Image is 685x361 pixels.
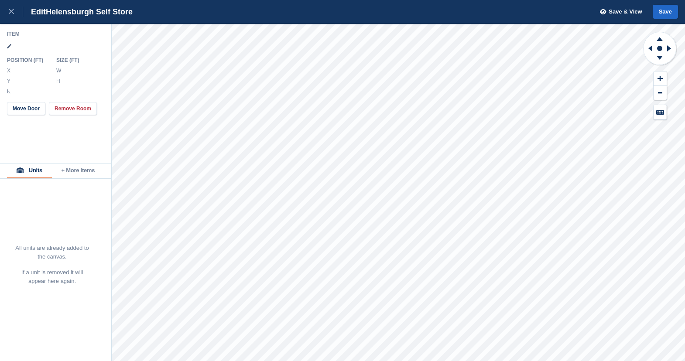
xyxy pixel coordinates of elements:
button: Zoom Out [654,86,667,100]
button: Remove Room [49,102,97,115]
img: angle-icn.0ed2eb85.svg [7,89,11,93]
label: H [56,78,61,85]
p: All units are already added to the canvas. [15,244,89,261]
button: Zoom In [654,72,667,86]
div: Edit Helensburgh Self Store [23,7,133,17]
span: Save & View [609,7,642,16]
label: Y [7,78,11,85]
div: Item [7,31,105,37]
button: Save [653,5,678,19]
label: X [7,67,11,74]
button: Keyboard Shortcuts [654,105,667,119]
label: W [56,67,61,74]
div: Size ( FT ) [56,57,95,64]
p: If a unit is removed it will appear here again. [15,268,89,286]
button: Units [7,163,52,178]
div: Position ( FT ) [7,57,49,64]
button: Save & View [595,5,642,19]
button: Move Door [7,102,45,115]
button: + More Items [52,163,104,178]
